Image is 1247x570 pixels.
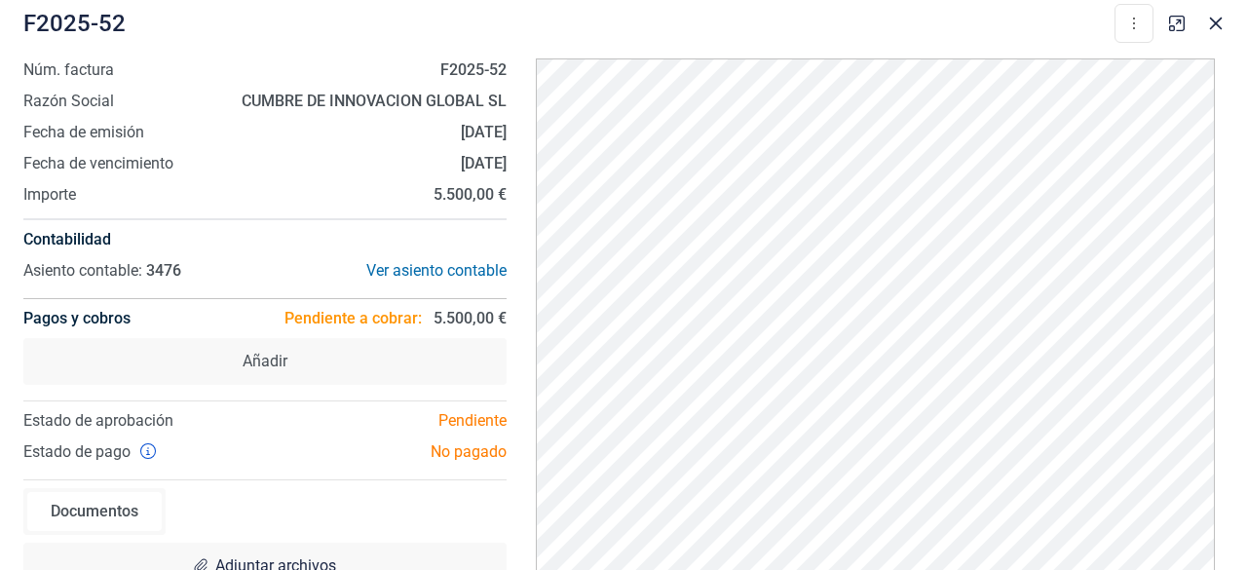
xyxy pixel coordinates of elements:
[440,60,507,79] strong: F2025-52
[434,307,507,330] span: 5.500,00 €
[23,411,173,430] span: Estado de aprobación
[146,261,181,280] span: 3476
[23,299,131,338] h4: Pagos y cobros
[434,185,507,204] strong: 5.500,00 €
[265,259,507,283] div: Ver asiento contable
[265,440,521,464] div: No pagado
[27,492,162,531] div: Documentos
[23,8,126,39] span: F2025-52
[23,261,142,280] span: Asiento contable:
[265,409,521,433] div: Pendiente
[284,307,422,330] span: Pendiente a cobrar:
[23,228,507,251] h4: Contabilidad
[23,183,76,207] span: Importe
[23,440,131,464] span: Estado de pago
[23,58,114,82] span: Núm. factura
[243,350,287,373] span: Añadir
[23,152,173,175] span: Fecha de vencimiento
[461,123,507,141] strong: [DATE]
[242,92,507,110] strong: CUMBRE DE INNOVACION GLOBAL SL
[461,154,507,172] strong: [DATE]
[23,90,114,113] span: Razón Social
[23,121,144,144] span: Fecha de emisión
